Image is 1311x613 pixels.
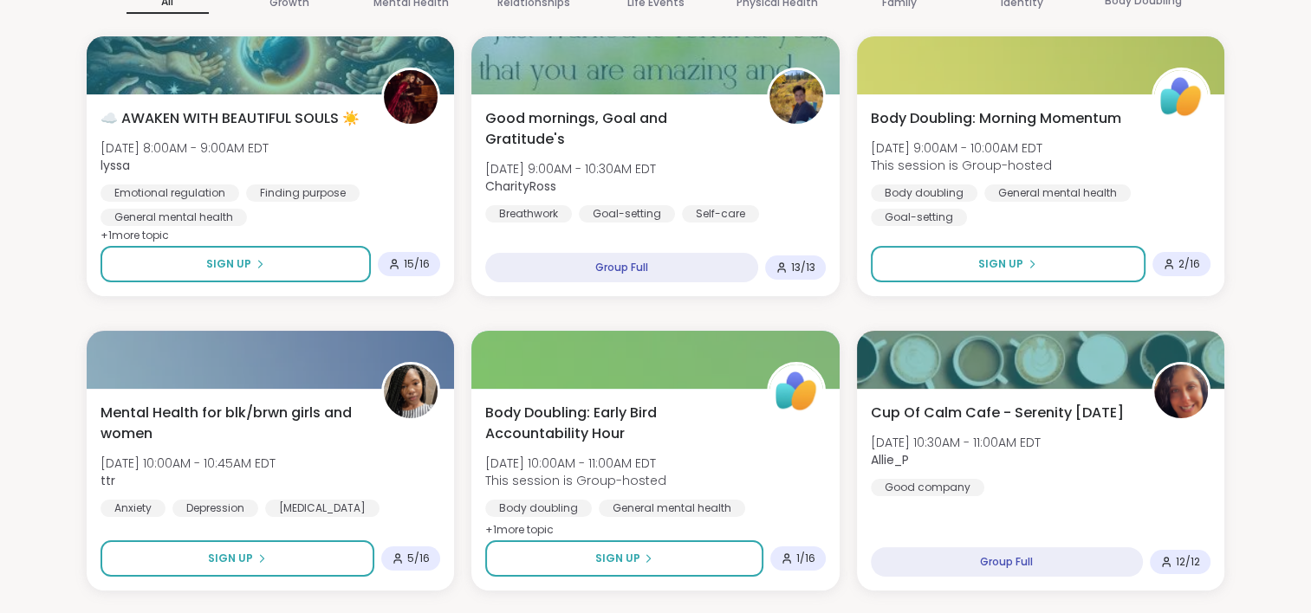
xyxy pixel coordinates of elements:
span: This session is Group-hosted [485,472,666,489]
span: Sign Up [978,256,1023,272]
span: 5 / 16 [407,552,430,565]
span: Sign Up [206,256,251,272]
img: ShareWell [1154,70,1208,124]
b: ttr [101,472,115,489]
span: [DATE] 10:00AM - 10:45AM EDT [101,455,276,472]
span: ☁️ AWAKEN WITH BEAUTIFUL SOULS ☀️ [101,108,360,129]
b: CharityRoss [485,177,556,195]
span: [DATE] 10:30AM - 11:00AM EDT [871,434,1041,451]
span: Cup Of Calm Cafe - Serenity [DATE] [871,403,1124,423]
span: Sign Up [208,551,253,566]
button: Sign Up [101,246,371,282]
div: Emotional regulation [101,184,239,202]
div: Breathwork [485,205,572,223]
div: Goal-setting [871,209,967,226]
div: Good company [871,479,984,496]
img: lyssa [384,70,438,124]
span: Good mornings, Goal and Gratitude's [485,108,747,150]
div: Self-care [682,205,759,223]
span: [DATE] 8:00AM - 9:00AM EDT [101,139,269,157]
span: This session is Group-hosted [871,157,1052,174]
img: ttr [384,365,438,418]
span: [DATE] 10:00AM - 11:00AM EDT [485,455,666,472]
span: Body Doubling: Early Bird Accountability Hour [485,403,747,444]
span: 13 / 13 [791,261,815,274]
span: Mental Health for blk/brwn girls and women [101,403,362,444]
span: [DATE] 9:00AM - 10:30AM EDT [485,160,656,177]
span: Body Doubling: Morning Momentum [871,108,1121,129]
div: Body doubling [871,184,977,202]
div: Body doubling [485,500,592,517]
div: Group Full [485,253,757,282]
span: Sign Up [594,551,639,566]
div: Goal-setting [579,205,675,223]
b: Allie_P [871,451,909,468]
div: General mental health [101,209,247,226]
button: Sign Up [485,540,763,577]
img: Allie_P [1154,365,1208,418]
b: lyssa [101,157,130,174]
div: General mental health [599,500,745,517]
span: 15 / 16 [404,257,430,271]
span: 12 / 12 [1176,555,1200,569]
div: Group Full [871,547,1143,577]
div: Depression [172,500,258,517]
div: Finding purpose [246,184,360,202]
img: ShareWell [769,365,823,418]
button: Sign Up [871,246,1146,282]
span: 2 / 16 [1178,257,1200,271]
button: Sign Up [101,540,374,577]
span: [DATE] 9:00AM - 10:00AM EDT [871,139,1052,157]
span: 1 / 16 [796,552,815,565]
img: CharityRoss [769,70,823,124]
div: [MEDICAL_DATA] [265,500,380,517]
div: General mental health [984,184,1131,202]
div: Anxiety [101,500,165,517]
